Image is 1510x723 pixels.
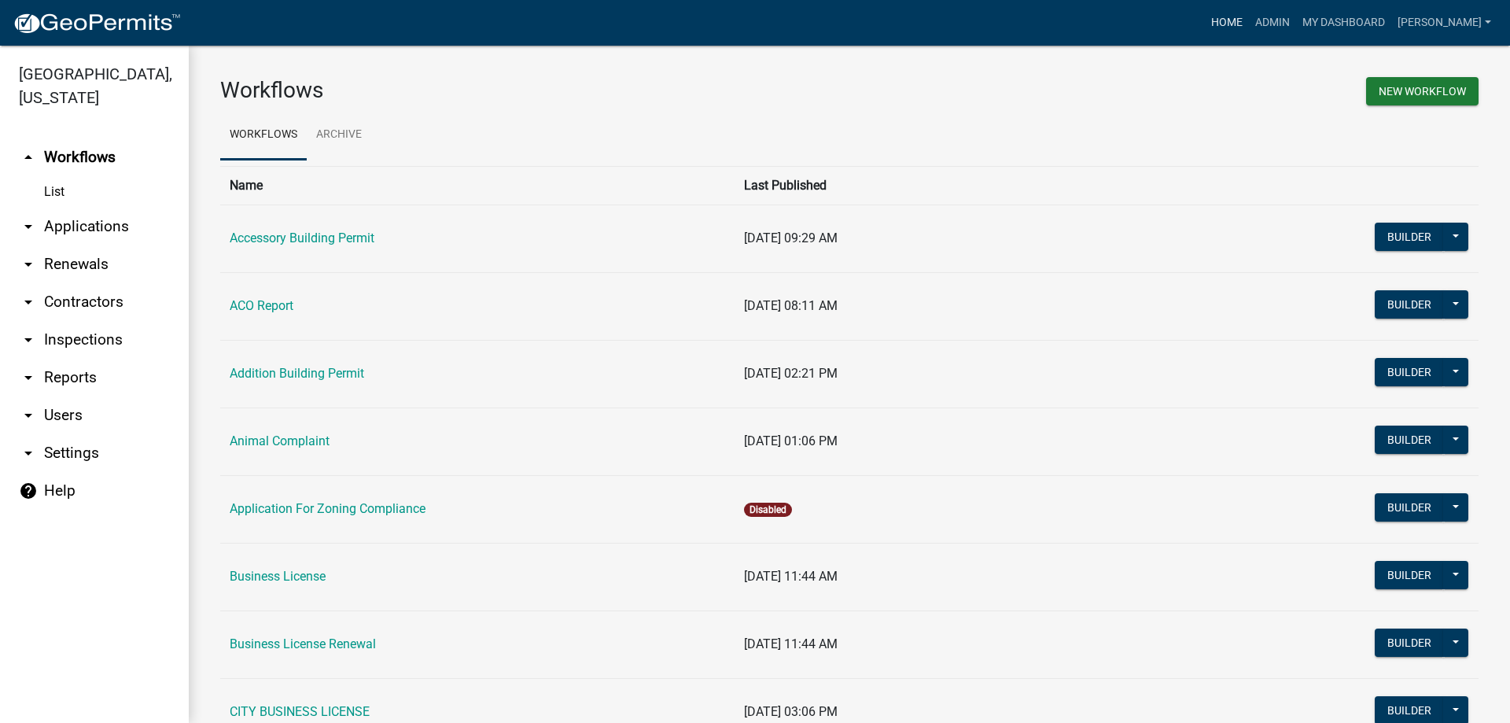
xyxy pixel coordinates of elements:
a: Business License Renewal [230,636,376,651]
i: arrow_drop_down [19,368,38,387]
a: Animal Complaint [230,433,330,448]
button: Builder [1375,290,1444,319]
i: arrow_drop_down [19,406,38,425]
button: Builder [1375,358,1444,386]
span: [DATE] 11:44 AM [744,569,838,584]
i: arrow_drop_down [19,217,38,236]
i: arrow_drop_down [19,255,38,274]
a: Application For Zoning Compliance [230,501,425,516]
span: [DATE] 11:44 AM [744,636,838,651]
a: ACO Report [230,298,293,313]
a: CITY BUSINESS LICENSE [230,704,370,719]
th: Last Published [735,166,1266,205]
button: Builder [1375,223,1444,251]
button: Builder [1375,426,1444,454]
button: Builder [1375,561,1444,589]
span: [DATE] 03:06 PM [744,704,838,719]
a: Business License [230,569,326,584]
i: help [19,481,38,500]
i: arrow_drop_down [19,293,38,312]
a: Admin [1249,8,1296,38]
span: Disabled [744,503,792,517]
a: Home [1205,8,1249,38]
button: New Workflow [1366,77,1479,105]
a: [PERSON_NAME] [1391,8,1497,38]
a: Accessory Building Permit [230,231,374,245]
button: Builder [1375,629,1444,657]
a: Workflows [220,110,307,160]
a: My Dashboard [1296,8,1391,38]
i: arrow_drop_down [19,444,38,463]
button: Builder [1375,493,1444,522]
a: Addition Building Permit [230,366,364,381]
span: [DATE] 09:29 AM [744,231,838,245]
h3: Workflows [220,77,838,104]
i: arrow_drop_up [19,148,38,167]
span: [DATE] 01:06 PM [744,433,838,448]
th: Name [220,166,735,205]
span: [DATE] 02:21 PM [744,366,838,381]
a: Archive [307,110,371,160]
i: arrow_drop_down [19,330,38,349]
span: [DATE] 08:11 AM [744,298,838,313]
